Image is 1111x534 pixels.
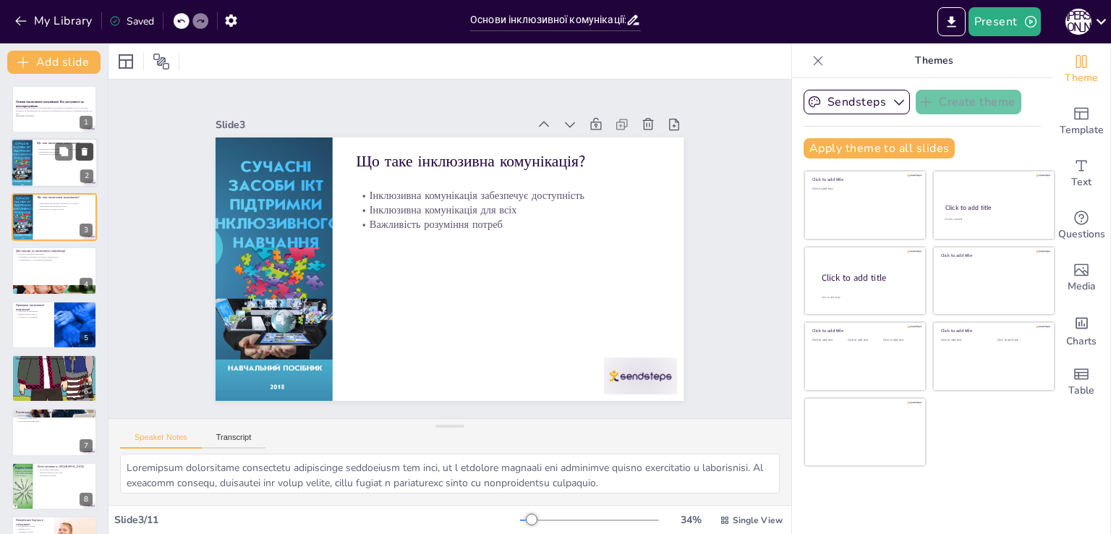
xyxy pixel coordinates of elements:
p: Інклюзивна комунікація для всіх [37,151,93,153]
p: Використання простих слів [37,471,93,474]
p: Ця презентація розгляне основи інклюзивної комунікації, її важливість для суспільства, принципи т... [16,107,93,115]
div: Click to add title [941,328,1044,334]
div: Add images, graphics, shapes or video [1052,252,1110,304]
button: К [PERSON_NAME] [1065,7,1091,36]
p: Важливість розуміння потреб [37,153,93,156]
p: Важливість розуміння потреб [37,208,93,211]
p: Використання поважних термінів [16,415,93,418]
div: 8 [12,462,97,510]
p: Інклюзивна комунікація для всіх [37,205,93,208]
span: Theme [1065,70,1098,86]
button: Speaker Notes [120,433,202,449]
div: Click to add title [941,253,1044,258]
div: 5 [12,301,97,349]
button: Add slide [7,51,101,74]
p: Themes [830,43,1038,78]
div: Click to add text [883,339,916,342]
span: Table [1068,383,1094,399]
div: Add ready made slides [1052,96,1110,148]
div: 3 [80,224,93,237]
span: Media [1068,279,1096,294]
div: 6 [80,385,93,398]
p: Уникнення стереотипів [16,418,93,420]
div: Slide 3 [216,118,527,132]
p: Доступність інформації [16,310,50,313]
div: 4 [80,278,93,291]
p: Що таке інклюзивна комунікація? [37,195,93,200]
div: 1 [80,116,93,129]
div: 4 [12,247,97,294]
div: Add text boxes [1052,148,1110,200]
button: Transcript [202,433,266,449]
p: Дискримінація [16,364,93,367]
div: Click to add title [822,271,914,284]
p: Невербальні бар'єри в спілкуванні [16,518,50,526]
p: Невербальні сигнали [16,525,50,528]
p: Стереотипізація [16,369,93,372]
p: Зменшення бар'єрів [37,474,93,477]
p: Інклюзивна комунікація для всіх [357,203,661,217]
p: Уникнення агресії [16,530,50,533]
p: Гнучкість у комунікації [16,315,50,318]
p: Альтернативна та допоміжна комунікація [16,258,93,261]
div: Change the overall theme [1052,43,1110,96]
p: Легке читання в [GEOGRAPHIC_DATA] [37,465,93,469]
div: Slide 3 / 11 [114,513,520,527]
div: Click to add title [945,203,1042,212]
div: Saved [109,14,154,28]
p: Специфічна підтримка для людей з інвалідністю [16,256,93,259]
strong: Основи інклюзивної комунікації: Від доступності до взаєморозуміння [16,101,84,109]
div: 1 [12,85,97,133]
div: 5 [80,331,93,344]
p: Важливість розуміння потреб [357,217,661,232]
div: 7 [80,439,93,452]
p: Індивідуальний підхід [16,313,50,315]
p: Два підходи до інклюзивної комунікації [16,249,93,253]
p: Відкрита поза [16,527,50,530]
div: Click to add title [812,328,916,334]
div: 8 [80,493,93,506]
p: Інклюзивна комунікація забезпечує доступність [37,202,93,205]
button: My Library [11,9,98,33]
div: Click to add text [812,339,845,342]
p: Інклюзивна комунікація забезпечує доступність [37,148,93,151]
p: Соціальне виключення [16,366,93,369]
div: 7 [12,408,97,456]
p: Доступність інформації [37,468,93,471]
button: Export to PowerPoint [937,7,966,36]
div: 6 [12,355,97,402]
p: Принципи інклюзивної комунікації [16,303,50,311]
button: Create theme [916,90,1021,114]
button: Present [969,7,1041,36]
button: Duplicate Slide [55,143,72,161]
div: Click to add text [812,187,916,191]
span: Charts [1066,334,1097,349]
textarea: Loremipsum dolorsitame consectetu adipiscinge seddoeiusm tem inci, ut l etdolore magnaali eni adm... [120,454,780,493]
div: Click to add text [997,339,1043,342]
div: Click to add body [822,295,913,299]
span: Single View [733,514,783,526]
p: Що таке інклюзивна комунікація? [37,141,93,145]
div: 2 [11,139,98,188]
button: Delete Slide [76,143,93,161]
p: Рекомендації для безбар'єрної мови [16,411,93,415]
div: Click to add text [848,339,880,342]
div: Click to add text [945,218,1041,221]
div: Layout [114,50,137,73]
span: Questions [1058,226,1105,242]
span: Template [1060,122,1104,138]
div: Click to add title [812,177,916,182]
div: 3 [12,193,97,241]
p: Generated with [URL] [16,115,93,118]
div: Get real-time input from your audience [1052,200,1110,252]
input: Insert title [470,9,626,30]
p: Загальна підтримка комунікації [16,253,93,256]
div: 2 [80,170,93,183]
div: Click to add text [941,339,987,342]
p: Негативні наслідки неінклюзивної комунікації [16,357,93,361]
span: Position [153,53,170,70]
div: Add a table [1052,356,1110,408]
div: Add charts and graphs [1052,304,1110,356]
p: Інклюзивна комунікація забезпечує доступність [357,188,661,203]
div: К [PERSON_NAME] [1065,9,1091,35]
